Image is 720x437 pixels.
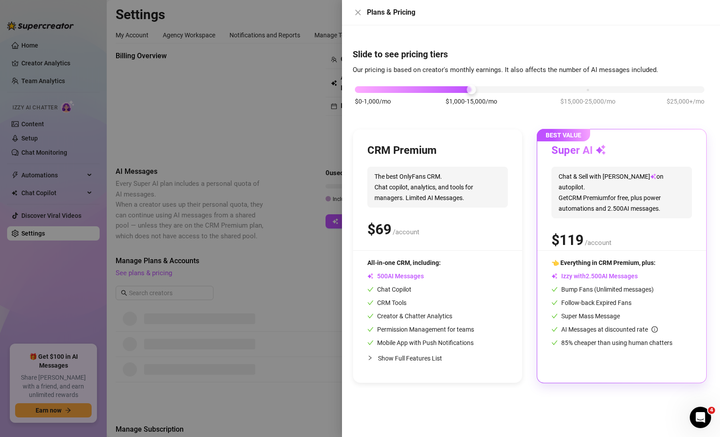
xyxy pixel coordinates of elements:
span: $0-1,000/mo [355,96,391,106]
span: Mobile App with Push Notifications [367,339,474,346]
span: check [367,313,374,319]
span: BEST VALUE [537,129,590,141]
span: 👈 Everything in CRM Premium, plus: [551,259,656,266]
span: check [551,326,558,333]
span: Super Mass Message [551,313,620,320]
span: $1,000-15,000/mo [446,96,497,106]
span: The best OnlyFans CRM. Chat copilot, analytics, and tools for managers. Limited AI Messages. [367,167,508,208]
span: $ [551,232,583,249]
span: $25,000+/mo [667,96,704,106]
span: 4 [708,407,715,414]
span: check [367,300,374,306]
div: Plans & Pricing [367,7,709,18]
span: check [367,286,374,293]
span: CRM Tools [367,299,406,306]
span: Chat Copilot [367,286,411,293]
h3: Super AI [551,144,606,158]
span: Chat & Sell with [PERSON_NAME] on autopilot. Get CRM Premium for free, plus power automations and... [551,167,692,218]
span: check [367,326,374,333]
span: collapsed [367,355,373,361]
span: AI Messages [367,273,424,280]
span: All-in-one CRM, including: [367,259,441,266]
span: check [551,313,558,319]
span: 85% cheaper than using human chatters [551,339,672,346]
span: Creator & Chatter Analytics [367,313,452,320]
span: check [367,340,374,346]
span: Izzy with AI Messages [551,273,638,280]
span: $ [367,221,391,238]
span: /account [393,228,419,236]
div: Show Full Features List [367,348,508,369]
button: Close [353,7,363,18]
span: check [551,340,558,346]
span: close [354,9,362,16]
span: check [551,300,558,306]
span: Bump Fans (Unlimited messages) [551,286,654,293]
span: AI Messages at discounted rate [561,326,658,333]
span: Permission Management for teams [367,326,474,333]
span: check [551,286,558,293]
span: Follow-back Expired Fans [551,299,632,306]
span: /account [585,239,611,247]
span: Show Full Features List [378,355,442,362]
h3: CRM Premium [367,144,437,158]
h4: Slide to see pricing tiers [353,48,709,60]
span: info-circle [652,326,658,333]
span: Our pricing is based on creator's monthly earnings. It also affects the number of AI messages inc... [353,66,658,74]
span: $15,000-25,000/mo [560,96,615,106]
iframe: Intercom live chat [690,407,711,428]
